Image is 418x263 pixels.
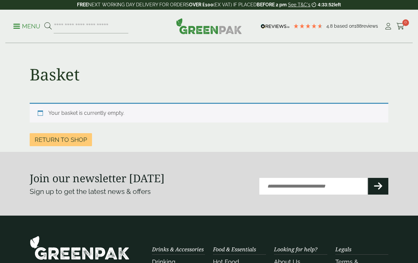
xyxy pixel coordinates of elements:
img: GreenPak Supplies [176,18,242,34]
strong: OVER £100 [189,2,213,7]
span: left [334,2,341,7]
p: Sign up to get the latest news & offers [30,186,191,197]
span: 4.8 [326,23,334,29]
p: Menu [13,22,40,30]
a: Menu [13,22,40,29]
i: My Account [384,23,392,30]
a: See T&C's [288,2,310,7]
span: reviews [362,23,378,29]
strong: FREE [77,2,88,7]
strong: Join our newsletter [DATE] [30,171,165,185]
div: 4.79 Stars [293,23,323,29]
span: 188 [354,23,362,29]
strong: BEFORE 2 pm [257,2,287,7]
span: 4:33:52 [318,2,334,7]
a: Return to shop [30,133,92,146]
img: REVIEWS.io [261,24,290,29]
h1: Basket [30,65,80,84]
div: Your basket is currently empty. [30,103,388,122]
img: GreenPak Supplies [30,236,130,260]
i: Cart [396,23,405,30]
span: Based on [334,23,354,29]
span: 0 [402,19,409,26]
a: 0 [396,21,405,31]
